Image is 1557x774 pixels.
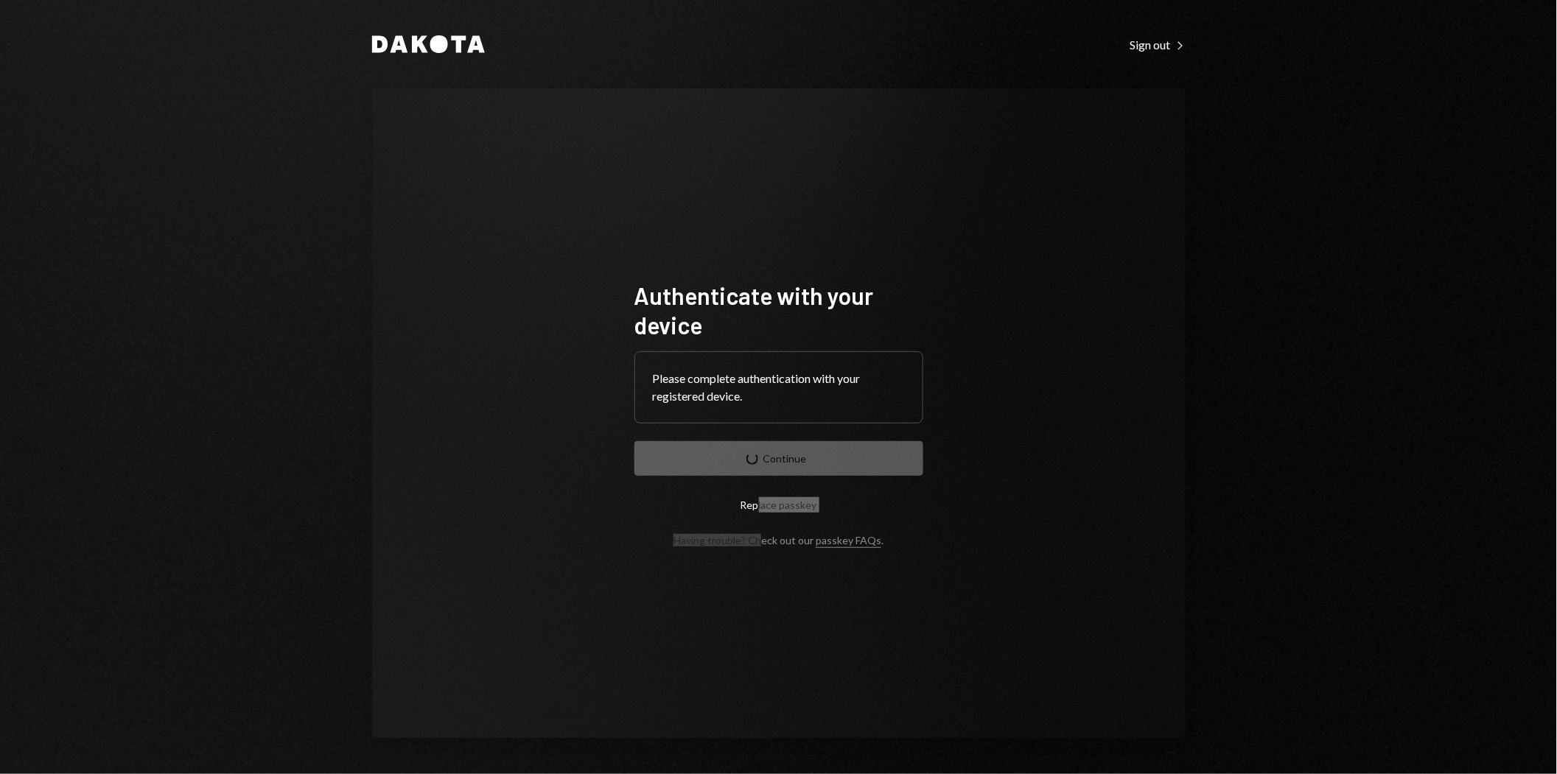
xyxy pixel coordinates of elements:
[816,534,881,548] a: passkey FAQs
[634,488,923,522] button: Replace passkey
[634,281,923,339] h1: Authenticate with your device
[653,370,905,405] div: Please complete authentication with your registered device.
[1130,36,1186,52] a: Sign out
[1130,38,1186,52] div: Sign out
[673,534,884,546] div: Having trouble? Check out our .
